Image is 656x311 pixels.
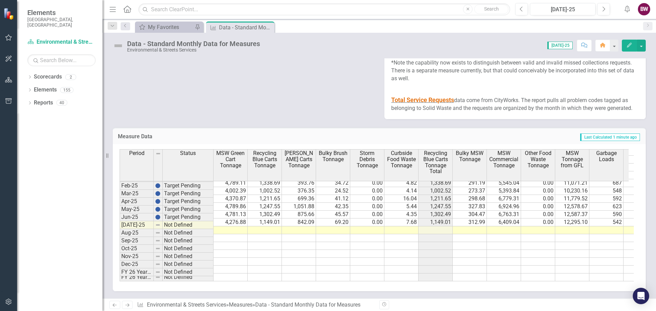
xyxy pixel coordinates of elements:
div: [DATE]-25 [532,5,593,14]
td: 875.66 [282,211,316,218]
td: 4,002.39 [214,187,248,195]
img: 8DAGhfEEPCf229AAAAAElFTkSuQmCC [155,230,161,236]
img: 8DAGhfEEPCf229AAAAAElFTkSuQmCC [155,274,161,280]
img: BgCOk07PiH71IgAAAABJRU5ErkJggg== [155,191,161,196]
span: Bulky Brush Tonnage [317,150,348,162]
span: Recycling Blue Carts Tonnage [249,150,280,168]
td: 0.00 [350,203,384,211]
td: Target Pending [163,182,214,190]
td: 1,051.88 [282,203,316,211]
span: Search [484,6,499,12]
img: 8DAGhfEEPCf229AAAAAElFTkSuQmCC [155,151,161,156]
a: Reports [34,99,53,107]
td: 6,409.04 [487,218,521,226]
td: Target Pending [163,206,214,213]
td: 0.00 [350,218,384,226]
td: 1,149.01 [248,218,282,226]
img: 8DAGhfEEPCf229AAAAAElFTkSuQmCC [155,254,161,259]
a: Scorecards [34,73,62,81]
a: Elements [34,86,57,94]
button: BW [638,3,650,15]
img: BgCOk07PiH71IgAAAABJRU5ErkJggg== [155,199,161,204]
span: Curbside Food Waste Tonnage [386,150,417,168]
td: Feb-25 [120,182,154,190]
td: 842.09 [282,218,316,226]
td: 24.52 [316,187,350,195]
td: Sep-25 [120,237,154,245]
span: Garbage Loads [591,150,622,162]
div: 40 [56,100,67,106]
td: 0.00 [350,187,384,195]
span: Recycling Loads [625,150,656,162]
td: 5,393.84 [487,187,521,195]
td: 291.19 [453,179,487,187]
td: 12,587.37 [555,211,589,218]
td: Not Defined [163,273,214,281]
p: data come from CityWorks. The report pulls all problem codes tagged as belonging to Solid Waste a... [391,94,639,112]
a: Measures [229,301,252,308]
td: 4.82 [384,179,419,187]
a: Environmental & Streets Services [147,301,226,308]
td: 0.00 [350,179,384,187]
td: 11,071.21 [555,179,589,187]
input: Search ClearPoint... [138,3,510,15]
img: BgCOk07PiH71IgAAAABJRU5ErkJggg== [155,207,161,212]
img: 8DAGhfEEPCf229AAAAAElFTkSuQmCC [155,261,161,267]
img: 8DAGhfEEPCf229AAAAAElFTkSuQmCC [155,238,161,243]
span: Storm Debris Tonnage [352,150,383,168]
td: 1,149.01 [419,218,453,226]
p: *Note the capability now exists to distinguish between valid and invalid missed collections reque... [391,58,639,84]
td: 7.68 [384,218,419,226]
button: [DATE]-25 [530,3,596,15]
span: Other Food Waste Tonnage [522,150,553,168]
div: 155 [60,87,73,93]
td: 69.20 [316,218,350,226]
img: BgCOk07PiH71IgAAAABJRU5ErkJggg== [155,183,161,188]
div: Data - Standard Monthly Data for Measures [219,23,273,32]
td: Target Pending [163,190,214,198]
img: Not Defined [113,40,124,51]
input: Search Below... [27,54,96,66]
td: Not Defined [163,229,214,237]
td: Mar-25 [120,190,154,198]
td: 6,763.31 [487,211,521,218]
td: 1,247.55 [419,203,453,211]
td: Apr-25 [120,198,154,206]
td: Target Pending [163,198,214,206]
td: 12,295.10 [555,218,589,226]
td: 5.44 [384,203,419,211]
td: Aug-25 [120,229,154,237]
a: Environmental & Streets Services [27,38,96,46]
td: Not Defined [163,253,214,260]
div: My Favorites [148,23,193,31]
td: 11,779.52 [555,195,589,203]
td: 4,789.86 [214,203,248,211]
span: [DATE]-25 [547,42,573,49]
img: 8DAGhfEEPCf229AAAAAElFTkSuQmCC [155,222,161,228]
td: 1,211.65 [248,195,282,203]
td: 4.35 [384,211,419,218]
td: 4,781.13 [214,211,248,218]
td: 4,789.11 [214,179,248,187]
span: MSW Green Cart Tonnage [215,150,246,168]
td: Target Pending [163,213,214,221]
td: 548 [589,187,624,195]
span: Elements [27,9,96,17]
td: 0.00 [521,218,555,226]
td: 0.00 [521,203,555,211]
span: MSW Tonnage from GFL [557,150,588,168]
div: Open Intercom Messenger [633,288,649,304]
td: 45.57 [316,211,350,218]
span: Bulky MSW Tonnage [454,150,485,162]
td: Not Defined [163,268,214,276]
div: Environmental & Streets Services [127,47,260,53]
td: 4,276.88 [214,218,248,226]
td: Not Defined [163,260,214,268]
td: 12,578.67 [555,203,589,211]
div: Data - Standard Monthly Data for Measures [255,301,360,308]
td: 298.68 [453,195,487,203]
td: 542 [589,218,624,226]
td: 5,545.04 [487,179,521,187]
td: 273.37 [453,187,487,195]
